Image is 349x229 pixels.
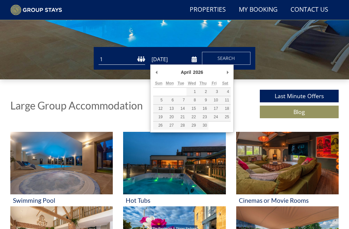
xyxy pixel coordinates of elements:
abbr: Saturday [222,81,228,86]
button: 8 [186,96,197,104]
button: 2 [197,88,208,96]
button: 20 [164,113,175,121]
h3: Hot Tubs [126,197,223,204]
a: Blog [260,106,339,118]
a: 'Hot Tubs' - Large Group Accommodation Holiday Ideas Hot Tubs [123,132,226,206]
img: 'Swimming Pool' - Large Group Accommodation Holiday Ideas [10,132,113,194]
input: Arrival Date [150,54,197,65]
button: 27 [164,121,175,130]
button: 3 [208,88,219,96]
div: April [180,67,192,77]
button: 23 [197,113,208,121]
button: 19 [153,113,164,121]
abbr: Thursday [199,81,206,86]
button: Previous Month [153,67,160,77]
button: 13 [164,105,175,113]
img: 'Cinemas or Movie Rooms' - Large Group Accommodation Holiday Ideas [236,132,339,194]
button: 26 [153,121,164,130]
button: 10 [208,96,219,104]
button: 18 [220,105,231,113]
a: 'Cinemas or Movie Rooms' - Large Group Accommodation Holiday Ideas Cinemas or Movie Rooms [236,132,339,206]
button: 16 [197,105,208,113]
button: 28 [175,121,186,130]
button: 15 [186,105,197,113]
button: 7 [175,96,186,104]
button: 5 [153,96,164,104]
h3: Cinemas or Movie Rooms [239,197,336,204]
abbr: Friday [212,81,217,86]
abbr: Sunday [155,81,163,86]
button: Search [202,52,250,65]
button: 17 [208,105,219,113]
h1: Large Group Accommodation [10,100,143,111]
span: Search [217,55,235,61]
button: Next Month [224,67,231,77]
button: 30 [197,121,208,130]
a: My Booking [236,3,280,17]
a: Last Minute Offers [260,90,339,102]
a: 'Swimming Pool' - Large Group Accommodation Holiday Ideas Swimming Pool [10,132,113,206]
button: 14 [175,105,186,113]
abbr: Tuesday [177,81,184,86]
button: 22 [186,113,197,121]
button: 6 [164,96,175,104]
button: 12 [153,105,164,113]
a: Properties [187,3,228,17]
a: Contact Us [288,3,331,17]
button: 25 [220,113,231,121]
abbr: Monday [166,81,174,86]
button: 21 [175,113,186,121]
abbr: Wednesday [188,81,196,86]
button: 1 [186,88,197,96]
button: 11 [220,96,231,104]
button: 4 [220,88,231,96]
div: 2026 [192,67,204,77]
button: 9 [197,96,208,104]
img: Group Stays [10,5,62,16]
img: 'Hot Tubs' - Large Group Accommodation Holiday Ideas [123,132,226,194]
button: 24 [208,113,219,121]
button: 29 [186,121,197,130]
h3: Swimming Pool [13,197,110,204]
